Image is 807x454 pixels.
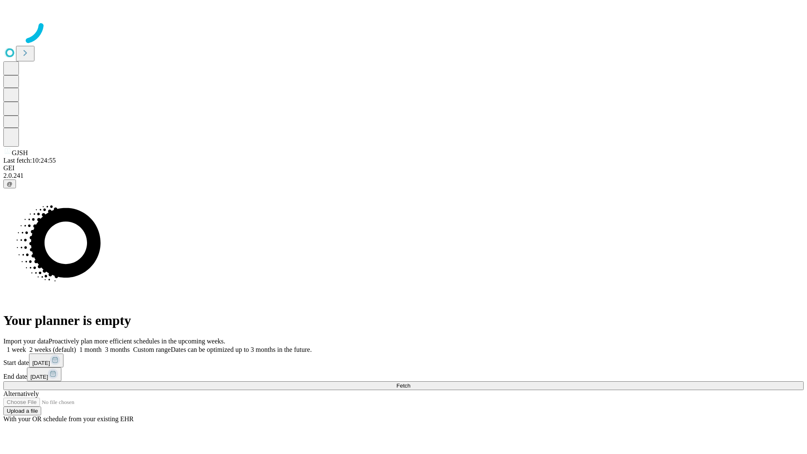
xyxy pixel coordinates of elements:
[3,415,134,422] span: With your OR schedule from your existing EHR
[7,346,26,353] span: 1 week
[3,367,804,381] div: End date
[105,346,130,353] span: 3 months
[3,354,804,367] div: Start date
[49,338,225,345] span: Proactively plan more efficient schedules in the upcoming weeks.
[12,149,28,156] span: GJSH
[133,346,171,353] span: Custom range
[32,360,50,366] span: [DATE]
[3,390,39,397] span: Alternatively
[3,179,16,188] button: @
[3,313,804,328] h1: Your planner is empty
[27,367,61,381] button: [DATE]
[171,346,311,353] span: Dates can be optimized up to 3 months in the future.
[3,157,56,164] span: Last fetch: 10:24:55
[3,172,804,179] div: 2.0.241
[7,181,13,187] span: @
[3,381,804,390] button: Fetch
[3,338,49,345] span: Import your data
[30,374,48,380] span: [DATE]
[3,164,804,172] div: GEI
[29,346,76,353] span: 2 weeks (default)
[3,406,41,415] button: Upload a file
[396,383,410,389] span: Fetch
[29,354,63,367] button: [DATE]
[79,346,102,353] span: 1 month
